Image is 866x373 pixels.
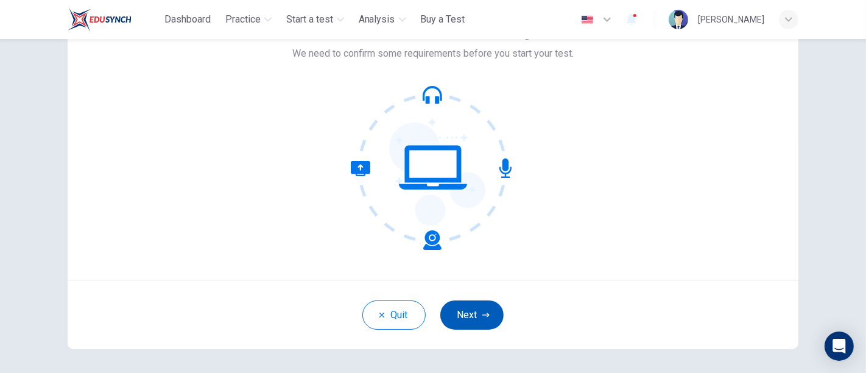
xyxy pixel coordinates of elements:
[440,300,504,330] button: Next
[160,9,216,30] button: Dashboard
[164,12,211,27] span: Dashboard
[825,332,854,361] div: Open Intercom Messenger
[580,15,595,24] img: en
[421,12,465,27] span: Buy a Test
[354,9,411,30] button: Analysis
[220,9,276,30] button: Practice
[292,46,574,61] span: We need to confirm some requirements before you start your test.
[286,12,333,27] span: Start a test
[359,12,395,27] span: Analysis
[281,9,349,30] button: Start a test
[68,7,160,32] a: ELTC logo
[416,9,470,30] button: Buy a Test
[669,10,688,29] img: Profile picture
[698,12,764,27] div: [PERSON_NAME]
[225,12,261,27] span: Practice
[68,7,132,32] img: ELTC logo
[362,300,426,330] button: Quit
